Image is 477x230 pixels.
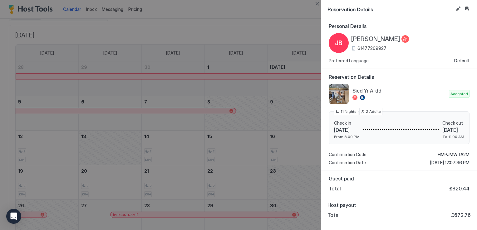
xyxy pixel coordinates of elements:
[455,5,462,12] button: Edit reservation
[450,91,468,97] span: Accepted
[451,212,471,218] span: £672.76
[329,23,470,29] span: Personal Details
[327,202,471,208] span: Host payout
[334,134,360,139] span: From 3:00 PM
[442,120,464,126] span: Check out
[352,88,446,94] span: Sied Yr Ardd
[357,46,386,51] span: 61477269927
[329,74,470,80] span: Reservation Details
[329,175,470,182] span: Guest paid
[335,38,342,48] span: JB
[341,109,357,114] span: 11 Nights
[351,35,400,43] span: [PERSON_NAME]
[438,152,470,157] span: HMPJMWTA2M
[329,152,366,157] span: Confirmation Code
[442,127,464,133] span: [DATE]
[334,127,360,133] span: [DATE]
[329,84,349,104] div: listing image
[329,185,341,192] span: Total
[454,58,470,64] span: Default
[449,185,470,192] span: £820.44
[329,58,369,64] span: Preferred Language
[430,160,470,165] span: [DATE] 12:07:36 PM
[327,5,453,13] span: Reservation Details
[327,212,340,218] span: Total
[463,5,471,12] button: Inbox
[334,120,360,126] span: Check in
[6,209,21,224] div: Open Intercom Messenger
[329,160,366,165] span: Confirmation Date
[366,109,381,114] span: 2 Adults
[442,134,464,139] span: To 11:00 AM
